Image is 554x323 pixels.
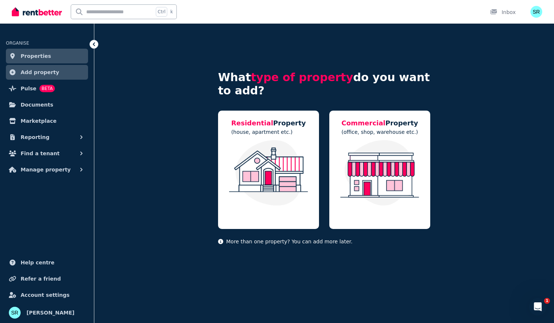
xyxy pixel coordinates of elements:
span: BETA [39,85,55,92]
span: ORGANISE [6,41,29,46]
a: Properties [6,49,88,63]
h4: What do you want to add? [218,71,430,97]
span: Refer a friend [21,274,61,283]
button: Manage property [6,162,88,177]
span: type of property [251,71,353,84]
span: Ctrl [156,7,167,17]
img: Sohel Rana [9,307,21,319]
a: Documents [6,97,88,112]
img: RentBetter [12,6,62,17]
a: Marketplace [6,114,88,128]
span: Documents [21,100,53,109]
span: Account settings [21,291,70,299]
p: (house, apartment etc.) [231,128,306,136]
span: Marketplace [21,117,56,125]
a: Account settings [6,288,88,302]
h5: Property [231,118,306,128]
a: PulseBETA [6,81,88,96]
a: Help centre [6,255,88,270]
a: Add property [6,65,88,80]
span: Add property [21,68,59,77]
span: Properties [21,52,51,60]
span: Commercial [341,119,385,127]
span: Residential [231,119,273,127]
img: Commercial Property [337,140,423,206]
iframe: Intercom live chat [529,298,547,316]
img: Sohel Rana [530,6,542,18]
img: Residential Property [225,140,312,206]
span: 1 [544,298,550,304]
span: Reporting [21,133,49,142]
a: Refer a friend [6,271,88,286]
span: Help centre [21,258,55,267]
p: (office, shop, warehouse etc.) [341,128,418,136]
h5: Property [341,118,418,128]
button: Reporting [6,130,88,145]
span: k [170,9,173,15]
button: Find a tenant [6,146,88,161]
span: [PERSON_NAME] [27,308,74,317]
p: More than one property? You can add more later. [218,238,430,245]
span: Manage property [21,165,71,174]
div: Inbox [490,8,516,16]
span: Pulse [21,84,36,93]
span: Find a tenant [21,149,60,158]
